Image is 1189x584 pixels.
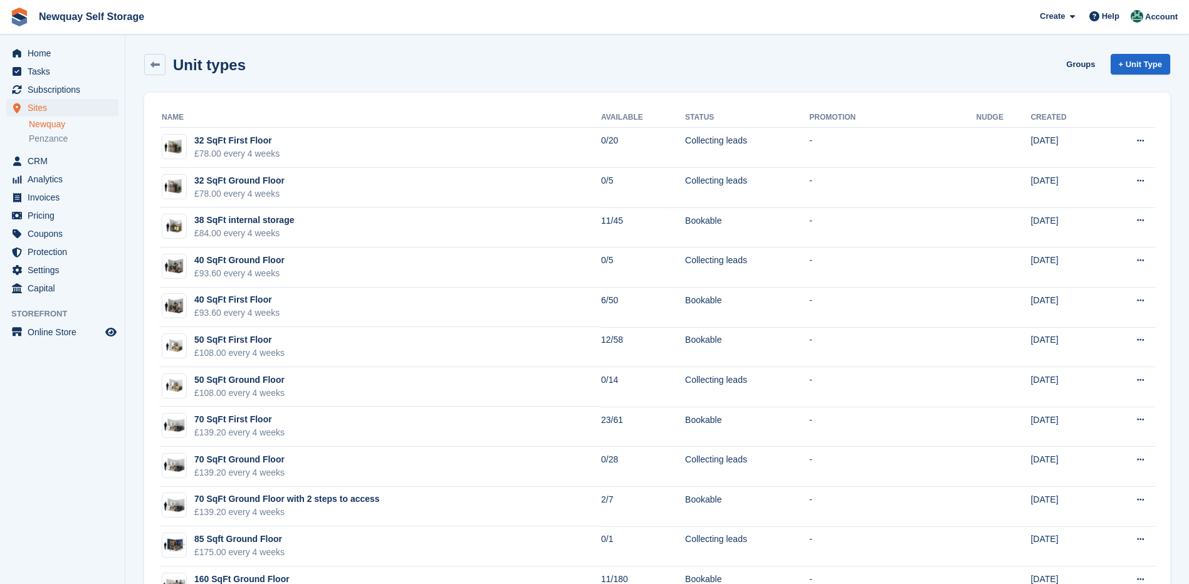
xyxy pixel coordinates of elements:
a: menu [6,170,118,188]
div: 85 Sqft Ground Floor [194,533,285,546]
th: Created [1030,108,1103,128]
td: Collecting leads [685,447,809,487]
a: Preview store [103,325,118,340]
div: 32 SqFt Ground Floor [194,174,285,187]
span: Help [1102,10,1119,23]
td: 0/1 [601,526,685,566]
th: Available [601,108,685,128]
th: Name [159,108,601,128]
td: 0/5 [601,168,685,208]
td: Bookable [685,288,809,328]
span: Protection [28,243,103,261]
td: [DATE] [1030,288,1103,328]
img: 40-sqft-unit.jpg [162,258,186,276]
a: menu [6,152,118,170]
td: - [809,248,976,288]
td: Bookable [685,407,809,447]
td: - [809,447,976,487]
td: 0/20 [601,128,685,168]
th: Status [685,108,809,128]
td: [DATE] [1030,248,1103,288]
td: [DATE] [1030,407,1103,447]
td: 0/14 [601,367,685,407]
img: 32-sqft-unit.jpg [162,138,186,156]
span: Account [1145,11,1178,23]
a: menu [6,261,118,279]
h2: Unit types [173,56,246,73]
div: 70 SqFt First Floor [194,413,285,426]
a: menu [6,279,118,297]
a: menu [6,189,118,206]
span: Sites [28,99,103,117]
td: - [809,487,976,527]
a: Newquay Self Storage [34,6,149,27]
td: [DATE] [1030,207,1103,248]
img: 80-sqft-container%20(1).jpg [162,536,186,555]
td: [DATE] [1030,487,1103,527]
a: Penzance [29,133,118,145]
td: Bookable [685,487,809,527]
a: + Unit Type [1111,54,1170,75]
div: £139.20 every 4 weeks [194,466,285,479]
td: - [809,288,976,328]
a: menu [6,225,118,242]
img: JON [1131,10,1143,23]
td: Collecting leads [685,367,809,407]
td: Collecting leads [685,248,809,288]
td: [DATE] [1030,168,1103,208]
span: Tasks [28,63,103,80]
div: 70 SqFt Ground Floor [194,453,285,466]
img: 75-sqft-unit.jpg [162,496,186,514]
a: menu [6,99,118,117]
a: menu [6,63,118,80]
td: Collecting leads [685,128,809,168]
td: - [809,327,976,367]
div: 40 SqFt Ground Floor [194,254,285,267]
div: £78.00 every 4 weeks [194,147,280,160]
span: Invoices [28,189,103,206]
td: - [809,168,976,208]
div: £139.20 every 4 weeks [194,426,285,439]
img: 35-sqft-unit%20(1).jpg [162,217,186,236]
span: CRM [28,152,103,170]
td: 0/28 [601,447,685,487]
td: [DATE] [1030,128,1103,168]
div: 50 SqFt First Floor [194,333,285,347]
span: Subscriptions [28,81,103,98]
td: Bookable [685,327,809,367]
img: 32-sqft-unit%20(1).jpg [162,177,186,196]
td: Collecting leads [685,168,809,208]
div: £78.00 every 4 weeks [194,187,285,201]
div: £108.00 every 4 weeks [194,387,285,400]
img: 50-sqft-unit.jpg [162,337,186,355]
span: Pricing [28,207,103,224]
span: Home [28,44,103,62]
img: stora-icon-8386f47178a22dfd0bd8f6a31ec36ba5ce8667c1dd55bd0f319d3a0aa187defe.svg [10,8,29,26]
div: 40 SqFt First Floor [194,293,280,306]
div: £108.00 every 4 weeks [194,347,285,360]
td: - [809,526,976,566]
span: Online Store [28,323,103,341]
span: Analytics [28,170,103,188]
td: [DATE] [1030,447,1103,487]
img: 75-sqft-unit.jpg [162,417,186,435]
td: - [809,407,976,447]
td: 11/45 [601,207,685,248]
td: 2/7 [601,487,685,527]
span: Storefront [11,308,125,320]
a: menu [6,81,118,98]
div: £139.20 every 4 weeks [194,506,380,519]
a: menu [6,44,118,62]
span: Coupons [28,225,103,242]
span: Settings [28,261,103,279]
td: - [809,367,976,407]
div: 38 SqFt internal storage [194,214,294,227]
a: menu [6,207,118,224]
th: Nudge [977,108,1031,128]
div: £93.60 every 4 weeks [194,267,285,280]
td: [DATE] [1030,367,1103,407]
td: 6/50 [601,288,685,328]
img: 40-sqft-unit.jpg [162,297,186,315]
img: 50-sqft-unit.jpg [162,377,186,395]
div: £84.00 every 4 weeks [194,227,294,240]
